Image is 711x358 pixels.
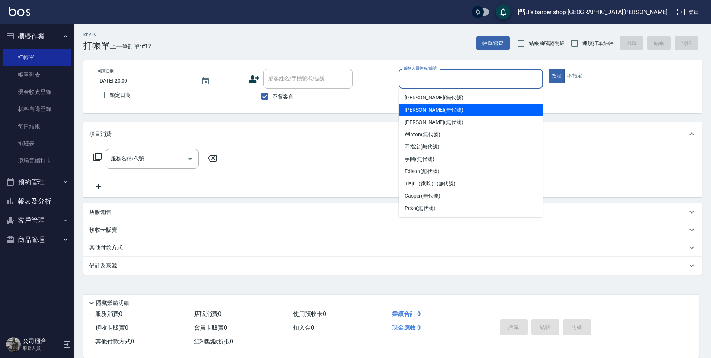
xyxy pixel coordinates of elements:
span: 上一筆訂單:#17 [110,42,152,51]
button: Choose date, selected date is 2025-08-13 [196,72,214,90]
button: Open [184,153,196,165]
button: 不指定 [564,69,585,83]
input: YYYY/MM/DD hh:mm [98,75,193,87]
span: 使用預收卡 0 [293,310,326,317]
button: 報表及分析 [3,192,71,211]
h5: 公司櫃台 [23,338,61,345]
p: 項目消費 [89,130,112,138]
span: 會員卡販賣 0 [194,324,227,331]
button: save [496,4,511,19]
div: 預收卡販賣 [83,221,702,239]
a: 排班表 [3,135,71,152]
span: 其他付款方式 0 [95,338,134,345]
span: Jiaju（家駒） (無代號) [405,180,456,188]
span: 店販消費 0 [194,310,221,317]
button: 登出 [673,5,702,19]
label: 帳單日期 [98,68,114,74]
div: 備註及來源 [83,257,702,275]
span: [PERSON_NAME] (無代號) [405,106,463,114]
span: 服務消費 0 [95,310,122,317]
a: 現場電腦打卡 [3,152,71,169]
button: J’s barber shop [GEOGRAPHIC_DATA][PERSON_NAME] [514,4,670,20]
a: 現金收支登錄 [3,83,71,100]
p: 預收卡販賣 [89,226,117,234]
span: 芋圓 (無代號) [405,155,434,163]
span: 紅利點數折抵 0 [194,338,233,345]
p: 隱藏業績明細 [96,299,129,307]
span: 連續打單結帳 [582,39,614,47]
button: 客戶管理 [3,211,71,230]
span: 鎖定日期 [110,91,131,99]
img: Person [6,337,21,352]
div: J’s barber shop [GEOGRAPHIC_DATA][PERSON_NAME] [526,7,667,17]
h2: Key In [83,33,110,38]
span: 預收卡販賣 0 [95,324,128,331]
button: 指定 [549,69,565,83]
button: 櫃檯作業 [3,27,71,46]
a: 帳單列表 [3,66,71,83]
div: 其他付款方式 [83,239,702,257]
button: 商品管理 [3,230,71,249]
a: 打帳單 [3,49,71,66]
span: Peko (無代號) [405,204,435,212]
img: Logo [9,7,30,16]
span: [PERSON_NAME] (無代號) [405,118,463,126]
button: 帳單速查 [476,36,510,50]
span: Casper (無代號) [405,192,440,200]
p: 備註及來源 [89,262,117,270]
span: Winton (無代號) [405,131,440,138]
div: 店販銷售 [83,203,702,221]
label: 服務人員姓名/編號 [404,65,437,71]
p: 店販銷售 [89,208,112,216]
span: 結帳前確認明細 [529,39,565,47]
span: [PERSON_NAME] (無代號) [405,94,463,102]
div: 項目消費 [83,122,702,146]
button: 預約管理 [3,172,71,192]
span: 現金應收 0 [392,324,421,331]
span: Edison (無代號) [405,167,439,175]
span: 業績合計 0 [392,310,421,317]
span: 不指定 (無代號) [405,143,440,151]
span: 不留客資 [273,93,293,100]
a: 每日結帳 [3,118,71,135]
h3: 打帳單 [83,41,110,51]
a: 材料自購登錄 [3,100,71,118]
p: 服務人員 [23,345,61,352]
p: 其他付款方式 [89,244,126,252]
span: 扣入金 0 [293,324,314,331]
